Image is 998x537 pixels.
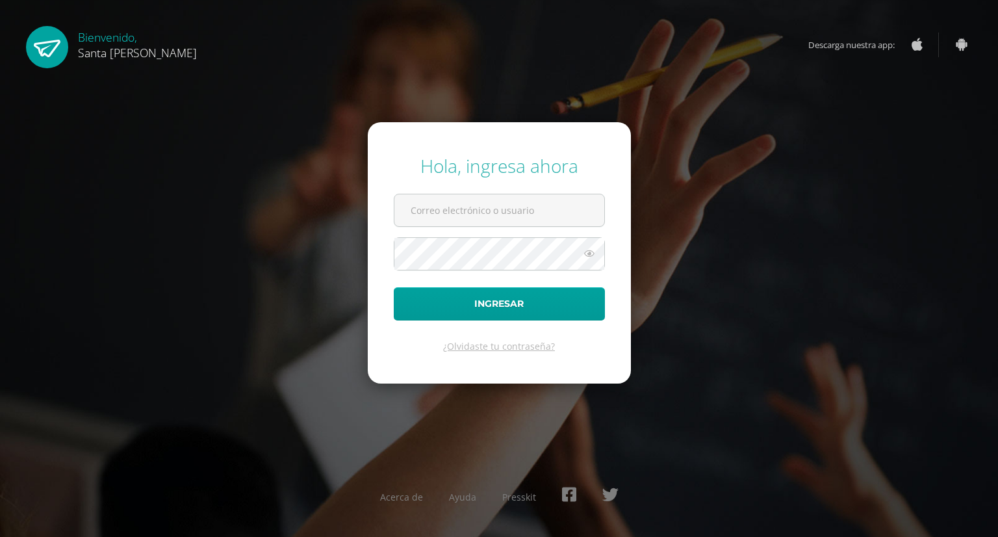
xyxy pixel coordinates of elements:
[78,26,197,60] div: Bienvenido,
[449,491,476,503] a: Ayuda
[808,33,908,57] span: Descarga nuestra app:
[502,491,536,503] a: Presskit
[443,340,555,352] a: ¿Olvidaste tu contraseña?
[394,194,604,226] input: Correo electrónico o usuario
[380,491,423,503] a: Acerca de
[78,45,197,60] span: Santa [PERSON_NAME]
[394,153,605,178] div: Hola, ingresa ahora
[394,287,605,321] button: Ingresar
